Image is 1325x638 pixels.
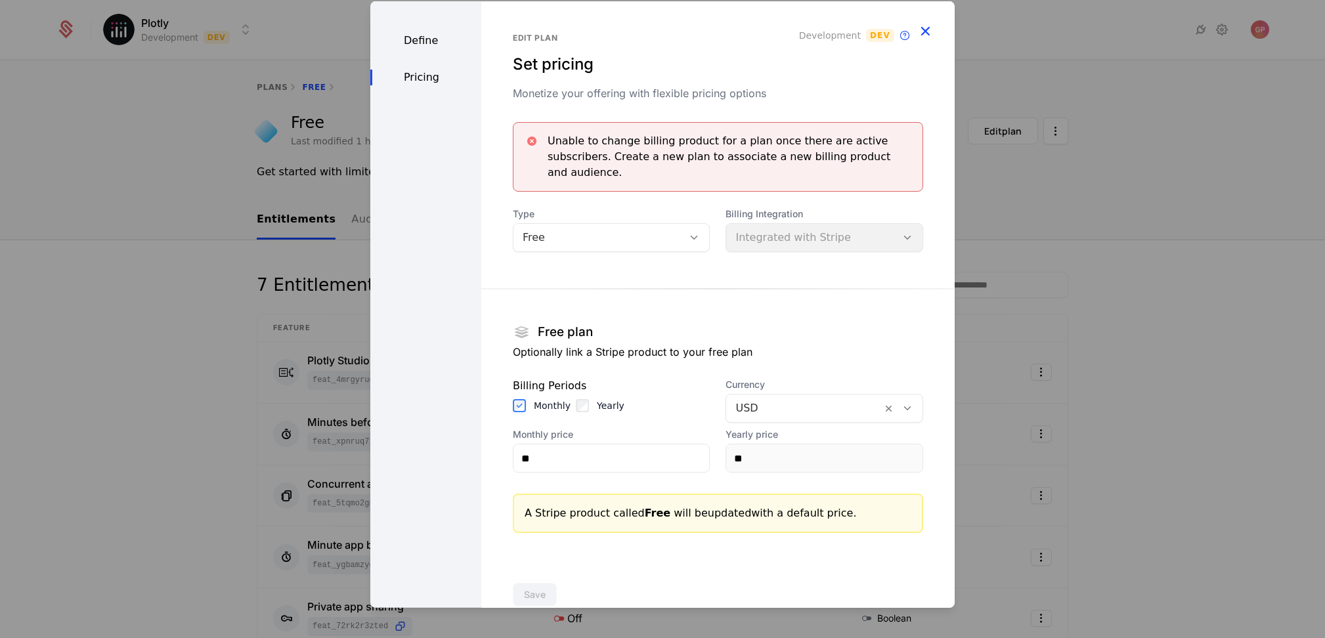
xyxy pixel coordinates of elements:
div: A Stripe product will be updated with a default price. [525,505,911,521]
b: Free [645,507,671,519]
div: Monetize your offering with flexible pricing options [513,85,923,101]
div: Unable to change billing product for a plan once there are active subscribers. Create a new plan ... [548,133,912,181]
h1: Free plan [538,326,593,338]
div: Pricing [370,70,481,85]
div: Free [523,230,674,245]
div: Edit plan [513,33,923,43]
label: Monthly price [513,428,710,441]
label: Monthly [534,399,571,412]
span: Billing Integration [726,207,923,221]
button: Save [513,583,557,606]
div: Set pricing [513,54,923,75]
span: Dev [866,29,894,42]
span: Development [799,29,861,42]
span: called [613,507,670,519]
label: Yearly [597,399,624,412]
label: Yearly price [726,428,923,441]
span: Type [513,207,710,221]
span: Currency [726,378,923,391]
p: Optionally link a Stripe product to your free plan [513,344,923,360]
div: Billing Periods [513,378,710,394]
div: Define [370,33,481,49]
